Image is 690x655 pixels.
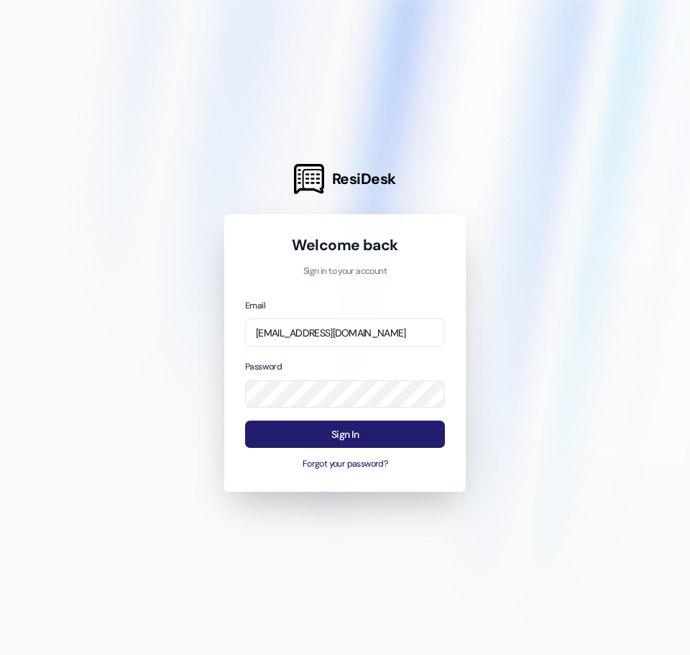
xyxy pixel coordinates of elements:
[294,164,324,194] img: ResiDesk Logo
[332,169,396,189] span: ResiDesk
[245,458,445,471] button: Forgot your password?
[245,319,445,347] input: name@example.com
[245,421,445,449] button: Sign In
[245,361,282,372] label: Password
[245,300,265,311] label: Email
[245,235,445,255] h1: Welcome back
[245,265,445,278] p: Sign in to your account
